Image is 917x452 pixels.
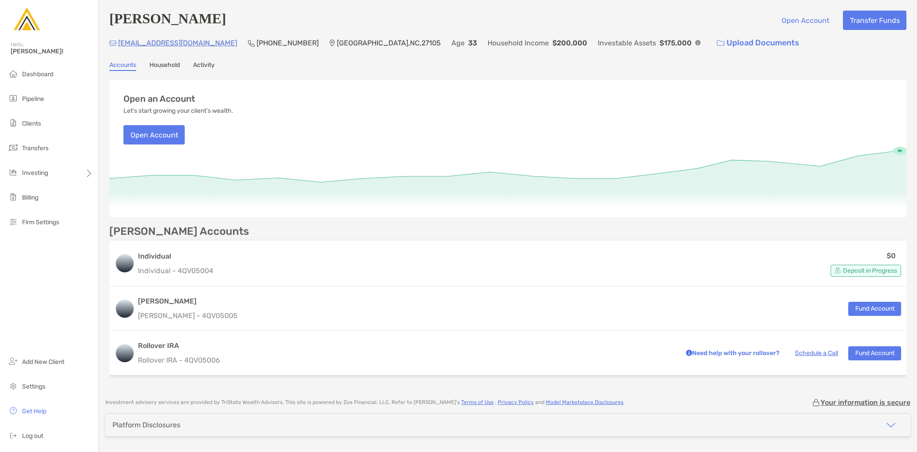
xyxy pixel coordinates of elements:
a: Terms of Use [461,399,494,405]
p: 33 [468,37,477,48]
a: Schedule a Call [795,349,838,357]
img: transfers icon [8,142,19,153]
img: add_new_client icon [8,356,19,367]
img: settings icon [8,381,19,391]
img: clients icon [8,118,19,128]
img: pipeline icon [8,93,19,104]
span: [PERSON_NAME]! [11,48,93,55]
img: firm-settings icon [8,216,19,227]
span: Settings [22,383,45,390]
img: logout icon [8,430,19,441]
span: Dashboard [22,70,53,78]
span: Investing [22,169,48,177]
a: Activity [193,61,215,71]
h3: Rollover IRA [138,341,674,351]
img: billing icon [8,192,19,202]
span: Add New Client [22,358,64,366]
img: Account Status icon [835,267,841,274]
p: Let's start growing your client's wealth. [123,107,233,115]
span: Firm Settings [22,219,59,226]
span: Clients [22,120,41,127]
img: button icon [717,40,724,46]
img: Location Icon [329,40,335,47]
button: Fund Account [848,346,901,360]
button: Open Account [775,11,836,30]
span: Get Help [22,408,46,415]
span: Transfers [22,144,48,152]
a: Privacy Policy [498,399,534,405]
p: $0 [887,250,896,261]
div: Platform Disclosures [112,421,180,429]
span: Log out [22,432,43,440]
a: Model Marketplace Disclosures [546,399,623,405]
p: $200,000 [552,37,587,48]
p: Need help with your rollover? [684,348,779,359]
p: $175,000 [660,37,692,48]
img: Info Icon [695,40,701,45]
img: dashboard icon [8,68,19,79]
h4: [PERSON_NAME] [109,11,226,30]
img: Email Icon [109,41,116,46]
button: Transfer Funds [843,11,906,30]
a: Household [149,61,180,71]
h3: Open an Account [123,94,195,104]
img: Zoe Logo [11,4,42,35]
p: [PHONE_NUMBER] [257,37,319,48]
p: Investment advisory services are provided by TriState Wealth Advisors . This site is powered by Z... [105,399,625,406]
h3: [PERSON_NAME] [138,296,238,307]
span: Deposit in Progress [843,268,897,273]
button: Open Account [123,125,185,144]
img: logo account [116,300,134,318]
img: logo account [116,345,134,362]
h3: Individual [138,251,213,262]
img: logo account [116,255,134,272]
img: investing icon [8,167,19,178]
button: Fund Account [848,302,901,316]
p: Household Income [488,37,549,48]
p: Investable Assets [598,37,656,48]
p: Individual - 4QV05004 [138,265,213,276]
p: [PERSON_NAME] Accounts [109,226,249,237]
a: Upload Documents [711,33,805,52]
span: Pipeline [22,95,44,103]
img: get-help icon [8,405,19,416]
p: [EMAIL_ADDRESS][DOMAIN_NAME] [118,37,237,48]
span: Billing [22,194,38,201]
p: Age [451,37,465,48]
a: Accounts [109,61,136,71]
p: Rollover IRA - 4QV05006 [138,355,674,366]
p: [GEOGRAPHIC_DATA] , NC , 27105 [337,37,441,48]
img: Phone Icon [248,40,255,47]
p: [PERSON_NAME] - 4QV05005 [138,310,238,321]
img: icon arrow [886,420,896,430]
p: Your information is secure [820,398,910,407]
